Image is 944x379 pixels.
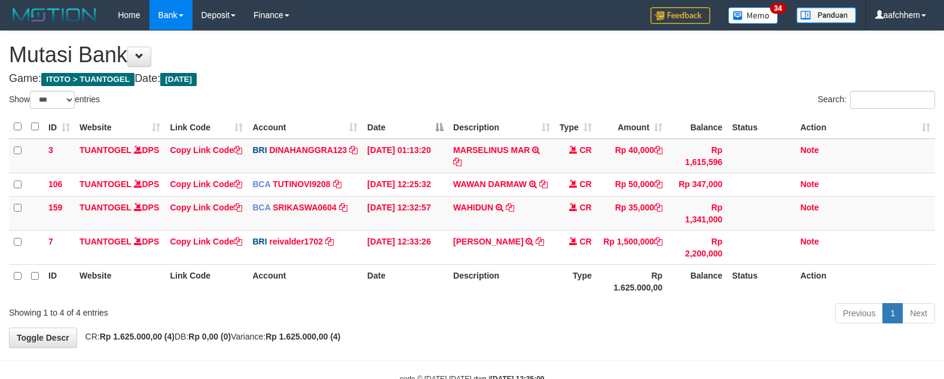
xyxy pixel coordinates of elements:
[9,73,935,85] h4: Game: Date:
[362,264,448,298] th: Date
[80,203,132,212] a: TUANTOGEL
[453,145,530,155] a: MARSELINUS MAR
[362,230,448,264] td: [DATE] 12:33:26
[536,237,544,246] a: Copy AHMAD HAIMI SR to clipboard
[75,139,165,173] td: DPS
[818,91,935,109] label: Search:
[902,303,935,323] a: Next
[650,7,710,24] img: Feedback.jpg
[188,332,231,341] strong: Rp 0,00 (0)
[75,196,165,230] td: DPS
[453,157,462,167] a: Copy MARSELINUS MAR to clipboard
[75,230,165,264] td: DPS
[252,145,267,155] span: BRI
[850,91,935,109] input: Search:
[9,6,100,24] img: MOTION_logo.png
[801,145,819,155] a: Note
[75,173,165,196] td: DPS
[597,173,667,196] td: Rp 50,000
[252,179,270,189] span: BCA
[80,145,132,155] a: TUANTOGEL
[539,179,548,189] a: Copy WAWAN DARMAW to clipboard
[170,145,242,155] a: Copy Link Code
[80,237,132,246] a: TUANTOGEL
[269,145,347,155] a: DINAHANGGRA123
[9,91,100,109] label: Show entries
[579,179,591,189] span: CR
[448,115,555,139] th: Description: activate to sort column ascending
[654,145,662,155] a: Copy Rp 40,000 to clipboard
[654,203,662,212] a: Copy Rp 35,000 to clipboard
[170,179,242,189] a: Copy Link Code
[44,264,75,298] th: ID
[667,115,727,139] th: Balance
[9,43,935,67] h1: Mutasi Bank
[170,203,242,212] a: Copy Link Code
[579,237,591,246] span: CR
[555,115,597,139] th: Type: activate to sort column ascending
[48,237,53,246] span: 7
[273,203,337,212] a: SRIKASWA0604
[265,332,340,341] strong: Rp 1.625.000,00 (4)
[801,237,819,246] a: Note
[160,73,197,86] span: [DATE]
[44,115,75,139] th: ID: activate to sort column ascending
[667,230,727,264] td: Rp 2,200,000
[770,3,786,14] span: 34
[165,264,248,298] th: Link Code
[453,237,523,246] a: [PERSON_NAME]
[667,264,727,298] th: Balance
[349,145,358,155] a: Copy DINAHANGGRA123 to clipboard
[80,332,341,341] span: CR: DB: Variance:
[248,264,362,298] th: Account
[728,7,778,24] img: Button%20Memo.svg
[796,115,935,139] th: Action: activate to sort column ascending
[667,173,727,196] td: Rp 347,000
[801,179,819,189] a: Note
[100,332,175,341] strong: Rp 1.625.000,00 (4)
[273,179,330,189] a: TUTINOVI9208
[448,264,555,298] th: Description
[667,196,727,230] td: Rp 1,341,000
[453,203,493,212] a: WAHIDUN
[579,145,591,155] span: CR
[362,196,448,230] td: [DATE] 12:32:57
[9,302,384,319] div: Showing 1 to 4 of 4 entries
[48,145,53,155] span: 3
[75,264,165,298] th: Website
[654,237,662,246] a: Copy Rp 1,500,000 to clipboard
[796,7,856,23] img: panduan.png
[654,179,662,189] a: Copy Rp 50,000 to clipboard
[727,264,795,298] th: Status
[796,264,935,298] th: Action
[325,237,334,246] a: Copy reivalder1702 to clipboard
[362,173,448,196] td: [DATE] 12:25:32
[248,115,362,139] th: Account: activate to sort column ascending
[48,179,62,189] span: 106
[252,203,270,212] span: BCA
[41,73,135,86] span: ITOTO > TUANTOGEL
[30,91,75,109] select: Showentries
[362,139,448,173] td: [DATE] 01:13:20
[48,203,62,212] span: 159
[555,264,597,298] th: Type
[333,179,341,189] a: Copy TUTINOVI9208 to clipboard
[252,237,267,246] span: BRI
[597,115,667,139] th: Amount: activate to sort column ascending
[506,203,514,212] a: Copy WAHIDUN to clipboard
[269,237,323,246] a: reivalder1702
[597,230,667,264] td: Rp 1,500,000
[80,179,132,189] a: TUANTOGEL
[165,115,248,139] th: Link Code: activate to sort column ascending
[597,264,667,298] th: Rp 1.625.000,00
[339,203,347,212] a: Copy SRIKASWA0604 to clipboard
[801,203,819,212] a: Note
[597,196,667,230] td: Rp 35,000
[882,303,903,323] a: 1
[579,203,591,212] span: CR
[667,139,727,173] td: Rp 1,615,596
[835,303,883,323] a: Previous
[170,237,242,246] a: Copy Link Code
[727,115,795,139] th: Status
[597,139,667,173] td: Rp 40,000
